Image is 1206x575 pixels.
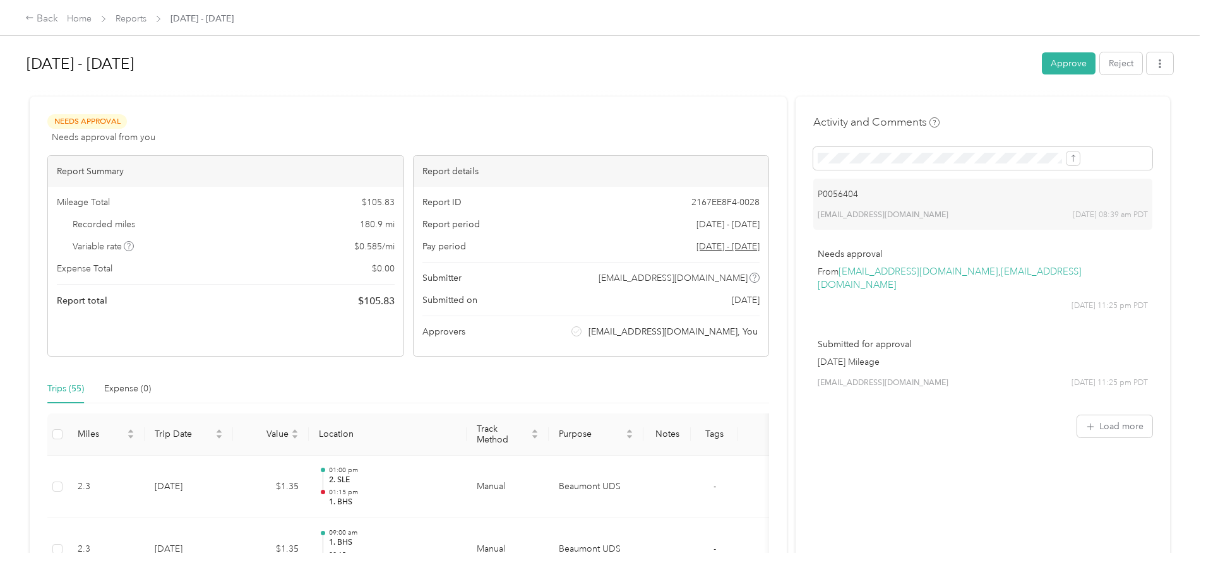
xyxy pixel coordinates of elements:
[233,456,309,519] td: $1.35
[354,240,395,253] span: $ 0.585 / mi
[531,427,539,435] span: caret-up
[155,429,213,439] span: Trip Date
[78,429,124,439] span: Miles
[170,12,234,25] span: [DATE] - [DATE]
[145,456,233,519] td: [DATE]
[467,413,549,456] th: Track Method
[127,433,134,441] span: caret-down
[414,156,769,187] div: Report details
[57,196,110,209] span: Mileage Total
[818,266,1082,291] a: [EMAIL_ADDRESS][DOMAIN_NAME]
[329,466,457,475] p: 01:00 pm
[1042,52,1096,74] button: Approve
[73,240,134,253] span: Variable rate
[691,413,738,456] th: Tags
[362,196,395,209] span: $ 105.83
[358,293,395,309] span: $ 105.83
[215,427,223,435] span: caret-up
[372,262,395,275] span: $ 0.00
[68,456,145,519] td: 2.3
[57,262,112,275] span: Expense Total
[818,355,1148,369] p: [DATE] Mileage
[291,433,299,441] span: caret-down
[116,13,146,24] a: Reports
[329,550,457,559] p: 09:15 am
[422,240,466,253] span: Pay period
[52,131,155,144] span: Needs approval from you
[1072,300,1148,312] span: [DATE] 11:25 pm PDT
[67,13,92,24] a: Home
[549,413,643,456] th: Purpose
[713,481,716,492] span: -
[818,265,1148,292] p: From ,
[329,488,457,497] p: 01:15 pm
[1135,504,1206,575] iframe: Everlance-gr Chat Button Frame
[329,528,457,537] p: 09:00 am
[422,293,477,307] span: Submitted on
[467,456,549,519] td: Manual
[68,413,145,456] th: Miles
[329,497,457,508] p: 1. BHS
[691,196,760,209] span: 2167EE8F4-0028
[559,429,623,439] span: Purpose
[47,382,84,396] div: Trips (55)
[329,475,457,486] p: 2. SLE
[145,413,233,456] th: Trip Date
[57,294,107,307] span: Report total
[422,271,462,285] span: Submitter
[127,427,134,435] span: caret-up
[73,218,135,231] span: Recorded miles
[818,247,1148,261] p: Needs approval
[549,456,643,519] td: Beaumont UDS
[1073,210,1148,221] span: [DATE] 08:39 am PDT
[360,218,395,231] span: 180.9 mi
[626,427,633,435] span: caret-up
[839,266,998,278] a: [EMAIL_ADDRESS][DOMAIN_NAME]
[27,49,1033,79] h1: Aug 1 - 31, 2025
[696,240,760,253] span: Go to pay period
[25,11,58,27] div: Back
[243,429,289,439] span: Value
[1072,377,1148,389] span: [DATE] 11:25 pm PDT
[477,424,528,445] span: Track Method
[696,218,760,231] span: [DATE] - [DATE]
[818,210,948,221] span: [EMAIL_ADDRESS][DOMAIN_NAME]
[233,413,309,456] th: Value
[309,413,467,456] th: Location
[47,114,127,129] span: Needs Approval
[422,196,462,209] span: Report ID
[713,543,716,554] span: -
[422,325,465,338] span: Approvers
[818,338,1148,351] p: Submitted for approval
[48,156,403,187] div: Report Summary
[1100,52,1142,74] button: Reject
[1077,415,1152,437] button: Load more
[818,377,948,389] span: [EMAIL_ADDRESS][DOMAIN_NAME]
[732,293,760,307] span: [DATE]
[531,433,539,441] span: caret-down
[422,218,480,231] span: Report period
[104,382,151,396] div: Expense (0)
[588,325,758,338] span: [EMAIL_ADDRESS][DOMAIN_NAME], You
[329,537,457,548] p: 1. BHS
[813,114,940,130] h4: Activity and Comments
[599,271,748,285] span: [EMAIL_ADDRESS][DOMAIN_NAME]
[643,413,691,456] th: Notes
[818,187,1148,201] p: P0056404
[291,427,299,435] span: caret-up
[626,433,633,441] span: caret-down
[215,433,223,441] span: caret-down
